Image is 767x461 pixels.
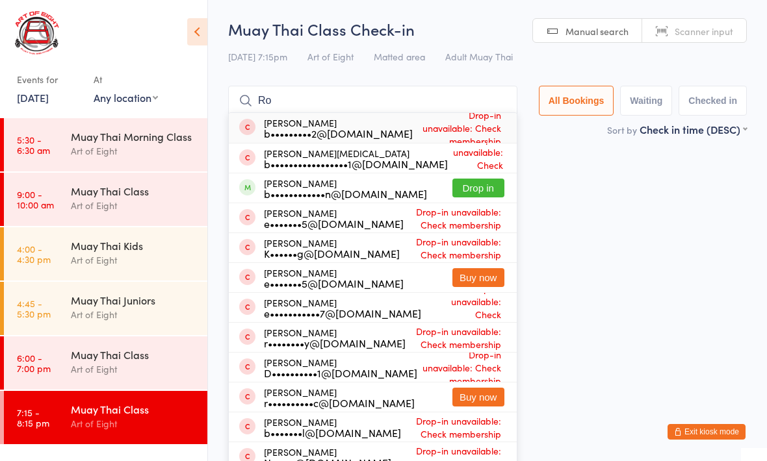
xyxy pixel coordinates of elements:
div: At [94,69,158,90]
div: r••••••••••c@[DOMAIN_NAME] [264,397,415,408]
div: Any location [94,90,158,105]
input: Search [228,86,517,116]
div: Art of Eight [71,143,196,158]
div: D••••••••••1@[DOMAIN_NAME] [264,368,417,378]
div: Events for [17,69,81,90]
div: Art of Eight [71,307,196,322]
div: [PERSON_NAME] [264,268,404,288]
div: [PERSON_NAME] [264,357,417,378]
div: [PERSON_NAME] [264,118,413,138]
button: Exit kiosk mode [668,424,746,440]
div: Art of Eight [71,198,196,213]
h2: Muay Thai Class Check-in [228,18,747,40]
button: Buy now [452,268,504,287]
span: Drop-in unavailable: Check membership [413,105,504,151]
button: Waiting [620,86,672,116]
span: Drop-in unavailable: Check membership [406,321,504,354]
span: Drop-in unavailable: Check membership [404,202,504,234]
span: Drop-in unavailable: Check membership [400,232,504,264]
span: Drop-in unavailable: Check membership [421,279,504,337]
span: Adult Muay Thai [445,50,513,63]
div: [PERSON_NAME] [264,327,406,348]
div: b•••••••l@[DOMAIN_NAME] [264,427,401,438]
a: 6:00 -7:00 pmMuay Thai ClassArt of Eight [4,336,207,390]
span: Drop-in unavailable: Check membership [448,129,506,188]
div: e•••••••••••7@[DOMAIN_NAME] [264,308,421,318]
span: Art of Eight [307,50,354,63]
div: [PERSON_NAME] [264,178,427,199]
time: 4:45 - 5:30 pm [17,298,51,319]
div: Muay Thai Kids [71,238,196,253]
div: Muay Thai Class [71,347,196,362]
img: Art of Eight [13,10,62,56]
div: Muay Thai Class [71,184,196,198]
div: [PERSON_NAME] [264,208,404,229]
span: Drop-in unavailable: Check membership [417,345,504,390]
time: 6:00 - 7:00 pm [17,353,51,373]
div: [PERSON_NAME] [264,297,421,318]
div: [PERSON_NAME] [264,417,401,438]
div: Art of Eight [71,416,196,431]
button: Buy now [452,388,504,406]
span: [DATE] 7:15pm [228,50,287,63]
div: Muay Thai Class [71,402,196,416]
a: 4:00 -4:30 pmMuay Thai KidsArt of Eight [4,227,207,280]
a: 5:30 -6:30 amMuay Thai Morning ClassArt of Eight [4,118,207,171]
div: Art of Eight [71,362,196,377]
div: [PERSON_NAME][MEDICAL_DATA] [264,148,448,169]
label: Sort by [607,123,637,136]
div: K••••••g@[DOMAIN_NAME] [264,248,400,258]
button: Checked in [679,86,747,116]
div: e•••••••5@[DOMAIN_NAME] [264,278,404,288]
a: 9:00 -10:00 amMuay Thai ClassArt of Eight [4,173,207,226]
a: 4:45 -5:30 pmMuay Thai JuniorsArt of Eight [4,282,207,335]
div: Art of Eight [71,253,196,268]
div: [PERSON_NAME] [264,238,400,258]
div: Check in time (DESC) [640,122,747,136]
div: Muay Thai Morning Class [71,129,196,143]
span: Drop-in unavailable: Check membership [401,411,504,443]
time: 5:30 - 6:30 am [17,134,50,155]
button: Drop in [452,179,504,197]
span: Matted area [374,50,425,63]
time: 7:15 - 8:15 pm [17,407,49,428]
a: [DATE] [17,90,49,105]
div: r••••••••y@[DOMAIN_NAME] [264,338,406,348]
div: b••••••••••••n@[DOMAIN_NAME] [264,188,427,199]
a: 7:15 -8:15 pmMuay Thai ClassArt of Eight [4,391,207,444]
div: [PERSON_NAME] [264,387,415,408]
span: Scanner input [675,25,733,38]
div: b•••••••••2@[DOMAIN_NAME] [264,128,413,138]
button: All Bookings [539,86,614,116]
div: e•••••••5@[DOMAIN_NAME] [264,218,404,229]
div: b•••••••••••••••••1@[DOMAIN_NAME] [264,158,448,169]
div: Muay Thai Juniors [71,293,196,307]
time: 9:00 - 10:00 am [17,189,54,210]
span: Manual search [565,25,629,38]
time: 4:00 - 4:30 pm [17,243,51,264]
